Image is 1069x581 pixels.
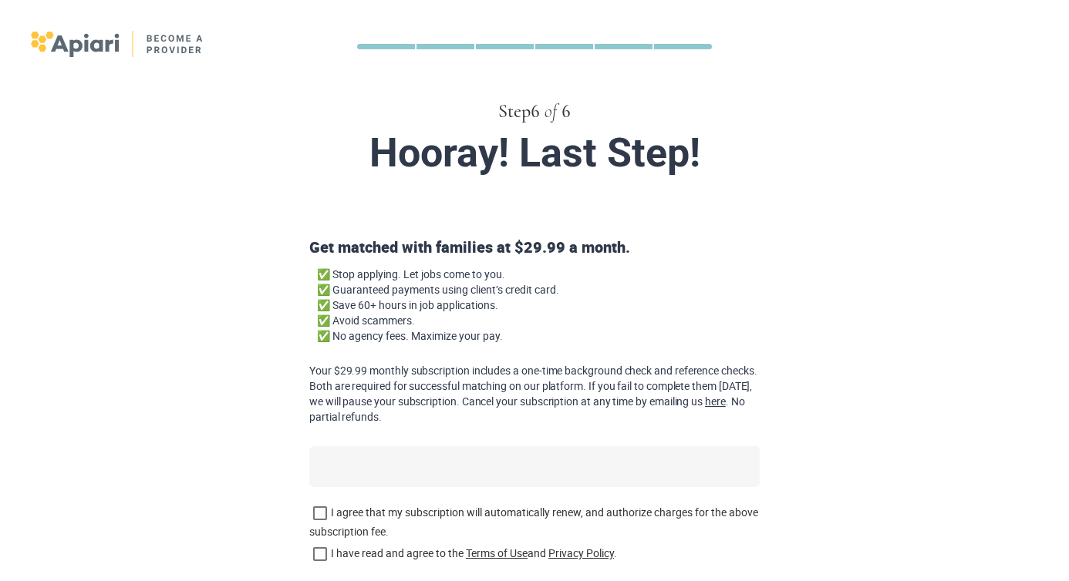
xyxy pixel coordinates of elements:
[140,99,929,125] div: Step 6 6
[466,546,528,560] a: Terms of Use
[303,237,766,425] div: Get matched with families at $29.99 a month.
[31,31,204,57] img: logo
[317,267,760,359] span: ✅ Stop applying. Let jobs come to you. ✅ Guaranteed payments using client’s credit card. ✅ Save 6...
[309,502,760,539] label: I agree that my subscription will automatically renew, and authorize charges for the above subscr...
[325,459,744,474] iframe: Secure card payment input frame
[309,363,760,425] span: Your $29.99 monthly subscription includes a one-time background check and reference checks. Both ...
[309,543,760,565] label: I have read and agree to the and .
[705,394,726,408] a: here
[548,546,614,560] a: Privacy Policy
[545,102,557,121] span: of
[170,131,899,175] div: Hooray! Last Step!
